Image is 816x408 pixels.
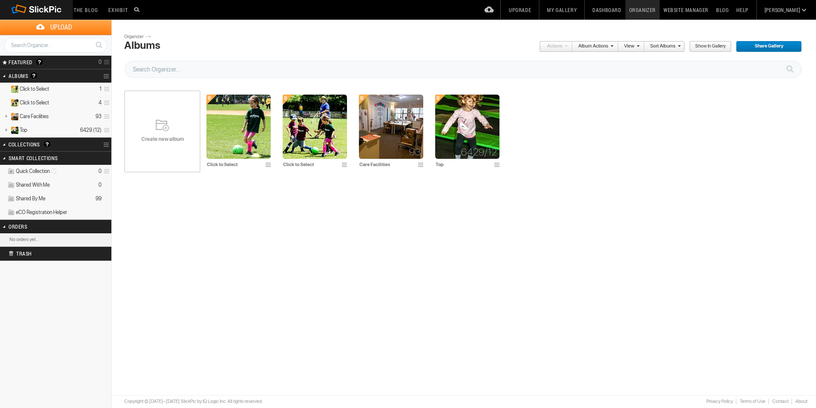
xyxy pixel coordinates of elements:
span: 1 [264,149,268,155]
img: P1155464.webp [283,95,347,159]
a: Search [91,38,107,52]
input: Search photos on SlickPic... [133,4,143,15]
a: Album Actions [572,41,613,52]
input: Care Facilities [359,161,415,168]
a: Terms of Use [736,399,768,404]
a: Expand [1,99,9,106]
img: ico_album_coll.png [7,182,15,189]
input: Click to Select [283,161,339,168]
b: No orders yet... [9,237,39,242]
span: Upload [10,20,111,35]
span: 4 [338,149,344,155]
h2: Collections [9,138,81,151]
ins: Unlisted Album [7,127,19,134]
img: P1155479.webp [206,95,271,159]
img: ico_album_coll.png [7,209,15,216]
span: 93 [409,149,421,155]
a: View [618,41,640,52]
input: Search Organizer... [125,61,801,78]
input: Top [435,161,492,168]
img: ico_album_quick.png [7,168,15,175]
ins: Unlisted Album [7,113,19,120]
a: Privacy Policy [702,399,736,404]
span: eCO Registration Helper [16,209,67,216]
span: Click to Select [20,86,49,92]
ins: Unlisted Album [7,99,19,107]
span: Show in Gallery [689,41,726,52]
ins: Unlisted Album [7,86,19,93]
span: Quick Collection [16,168,59,175]
a: Sort Albums [644,41,681,52]
h2: Orders [9,220,81,233]
span: 6429/12 [461,149,497,155]
a: Show in Gallery [689,41,732,52]
span: Shared By Me [16,195,45,202]
span: Share Gallery [736,41,796,52]
span: Create new album [124,136,200,143]
a: Expand [1,86,9,92]
h2: Trash [9,247,88,260]
input: Search Organizer... [4,38,107,53]
span: FEATURED [6,59,33,66]
a: About [792,399,807,404]
h2: Albums [9,69,81,83]
a: Actions [539,41,568,52]
div: Copyright © [DATE]–[DATE] SlickPic by IQ Logic Inc. All rights reserved. [124,398,263,405]
a: Collection Options [103,139,111,151]
h2: Smart Collections [9,152,81,164]
a: Contact [768,399,792,404]
img: ico_album_coll.png [7,195,15,203]
span: Click to Select [20,99,49,106]
span: Care Facilities [20,113,49,120]
div: Albums [124,39,160,51]
img: P1085125.webp [359,95,423,159]
span: Top [20,127,27,134]
input: Click to Select [206,161,263,168]
span: Shared With Me [16,182,50,188]
img: IMG_5006.webp [435,95,499,159]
